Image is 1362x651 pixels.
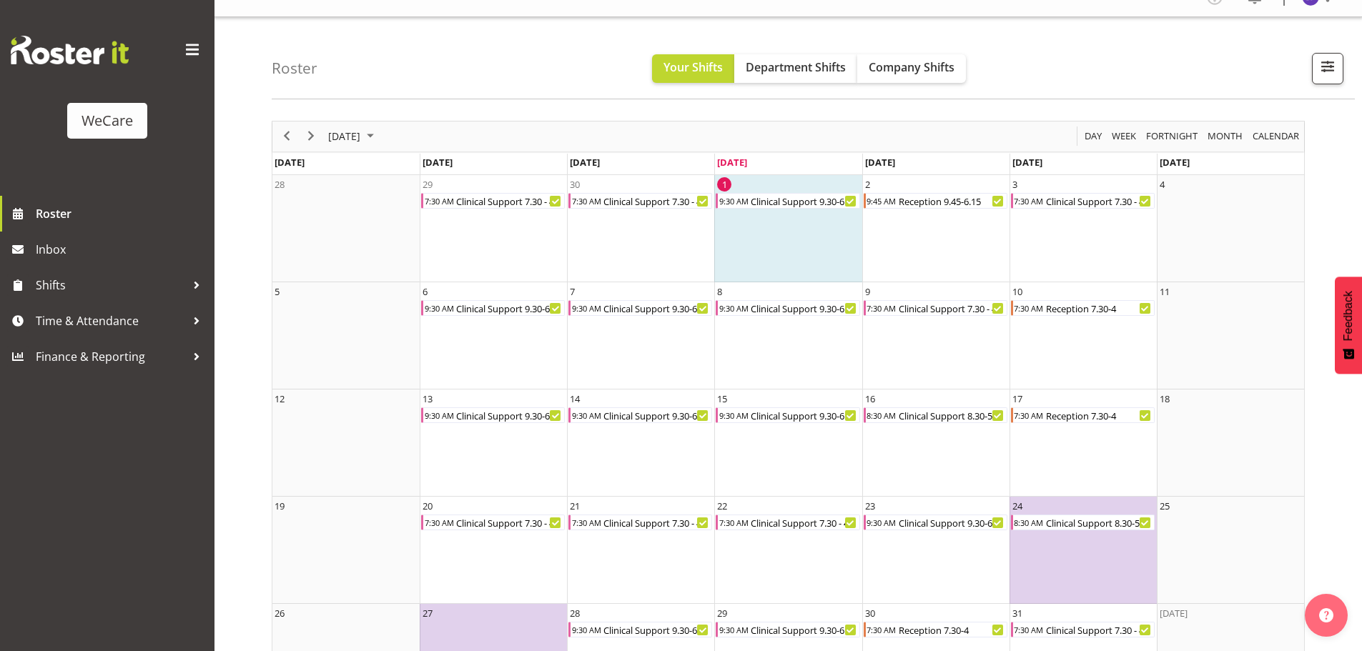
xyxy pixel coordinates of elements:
[421,407,565,423] div: Clinical Support 9.30-6 Begin From Monday, October 13, 2025 at 9:30:00 AM GMT+13:00 Ends At Monda...
[1013,515,1045,530] div: 8:30 AM
[865,177,870,192] div: 2
[1045,194,1154,208] div: Clinical Support 7.30 - 4
[864,300,1007,316] div: Clinical Support 7.30 - 4 Begin From Thursday, October 9, 2025 at 7:30:00 AM GMT+13:00 Ends At Th...
[1011,407,1155,423] div: Reception 7.30-4 Begin From Friday, October 17, 2025 at 7:30:00 AM GMT+13:00 Ends At Friday, Octo...
[277,127,297,145] button: Previous
[1250,127,1302,145] button: Month
[1012,499,1022,513] div: 24
[602,194,711,208] div: Clinical Support 7.30 - 4
[714,389,862,497] td: Wednesday, October 15, 2025
[1013,408,1045,422] div: 7:30 AM
[1160,177,1165,192] div: 4
[1011,622,1155,637] div: Clinical Support 7.30 - 4 Begin From Friday, October 31, 2025 at 7:30:00 AM GMT+13:00 Ends At Fri...
[862,389,1010,497] td: Thursday, October 16, 2025
[571,622,602,637] div: 9:30 AM
[421,193,565,209] div: Clinical Support 7.30 - 4 Begin From Monday, September 29, 2025 at 7:30:00 AM GMT+13:00 Ends At M...
[1251,127,1301,145] span: calendar
[1013,301,1045,315] div: 7:30 AM
[423,408,455,422] div: 9:30 AM
[1160,499,1170,513] div: 25
[718,194,749,208] div: 9:30 AM
[1160,392,1170,406] div: 18
[421,515,565,530] div: Clinical Support 7.30 - 4 Begin From Monday, October 20, 2025 at 7:30:00 AM GMT+13:00 Ends At Mon...
[275,284,280,299] div: 5
[1012,606,1022,620] div: 31
[1160,606,1188,620] div: [DATE]
[1045,408,1154,422] div: Reception 7.30-4
[866,301,897,315] div: 7:30 AM
[865,156,895,169] span: [DATE]
[455,194,564,208] div: Clinical Support 7.30 - 4
[857,54,966,83] button: Company Shifts
[568,622,712,637] div: Clinical Support 9.30-6 Begin From Tuesday, October 28, 2025 at 9:30:00 AM GMT+13:00 Ends At Tues...
[862,175,1010,282] td: Thursday, October 2, 2025
[1013,622,1045,637] div: 7:30 AM
[420,282,567,389] td: Monday, October 6, 2025
[865,284,870,299] div: 9
[275,606,285,620] div: 26
[275,499,285,513] div: 19
[1012,284,1022,299] div: 10
[602,408,711,422] div: Clinical Support 9.30-6
[423,515,455,530] div: 7:30 AM
[714,175,862,282] td: Wednesday, October 1, 2025
[717,606,727,620] div: 29
[1011,300,1155,316] div: Reception 7.30-4 Begin From Friday, October 10, 2025 at 7:30:00 AM GMT+13:00 Ends At Friday, Octo...
[272,389,420,497] td: Sunday, October 12, 2025
[1160,284,1170,299] div: 11
[568,193,712,209] div: Clinical Support 7.30 - 4 Begin From Tuesday, September 30, 2025 at 7:30:00 AM GMT+13:00 Ends At ...
[1012,392,1022,406] div: 17
[1160,156,1190,169] span: [DATE]
[734,54,857,83] button: Department Shifts
[716,407,859,423] div: Clinical Support 9.30-6 Begin From Wednesday, October 15, 2025 at 9:30:00 AM GMT+13:00 Ends At We...
[423,194,455,208] div: 7:30 AM
[423,392,433,406] div: 13
[717,499,727,513] div: 22
[1045,622,1154,637] div: Clinical Support 7.30 - 4
[1157,175,1304,282] td: Saturday, October 4, 2025
[1110,127,1138,145] span: Week
[1011,193,1155,209] div: Clinical Support 7.30 - 4 Begin From Friday, October 3, 2025 at 7:30:00 AM GMT+13:00 Ends At Frid...
[864,407,1007,423] div: Clinical Support 8.30-5 Begin From Thursday, October 16, 2025 at 8:30:00 AM GMT+13:00 Ends At Thu...
[865,606,875,620] div: 30
[302,127,321,145] button: Next
[1335,277,1362,374] button: Feedback - Show survey
[869,59,954,75] span: Company Shifts
[36,310,186,332] span: Time & Attendance
[326,127,380,145] button: October 2025
[1011,515,1155,530] div: Clinical Support 8.30-5 Begin From Friday, October 24, 2025 at 8:30:00 AM GMT+13:00 Ends At Frida...
[1045,301,1154,315] div: Reception 7.30-4
[1013,194,1045,208] div: 7:30 AM
[749,194,859,208] div: Clinical Support 9.30-6
[36,239,207,260] span: Inbox
[746,59,846,75] span: Department Shifts
[567,175,714,282] td: Tuesday, September 30, 2025
[36,203,207,224] span: Roster
[1312,53,1343,84] button: Filter Shifts
[571,301,602,315] div: 9:30 AM
[1083,127,1103,145] span: Day
[897,301,1007,315] div: Clinical Support 7.30 - 4
[423,499,433,513] div: 20
[420,389,567,497] td: Monday, October 13, 2025
[423,156,453,169] span: [DATE]
[716,622,859,637] div: Clinical Support 9.30-6 Begin From Wednesday, October 29, 2025 at 9:30:00 AM GMT+13:00 Ends At We...
[423,177,433,192] div: 29
[1145,127,1199,145] span: Fortnight
[897,622,1007,637] div: Reception 7.30-4
[897,408,1007,422] div: Clinical Support 8.30-5
[570,606,580,620] div: 28
[455,408,564,422] div: Clinical Support 9.30-6
[749,622,859,637] div: Clinical Support 9.30-6
[864,515,1007,530] div: Clinical Support 9.30-6 Begin From Thursday, October 23, 2025 at 9:30:00 AM GMT+13:00 Ends At Thu...
[275,177,285,192] div: 28
[82,110,133,131] div: WeCare
[1012,177,1017,192] div: 3
[1157,389,1304,497] td: Saturday, October 18, 2025
[568,407,712,423] div: Clinical Support 9.30-6 Begin From Tuesday, October 14, 2025 at 9:30:00 AM GMT+13:00 Ends At Tues...
[652,54,734,83] button: Your Shifts
[299,121,323,151] div: next period
[272,282,420,389] td: Sunday, October 5, 2025
[865,392,875,406] div: 16
[864,193,1007,209] div: Reception 9.45-6.15 Begin From Thursday, October 2, 2025 at 9:45:00 AM GMT+13:00 Ends At Thursday...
